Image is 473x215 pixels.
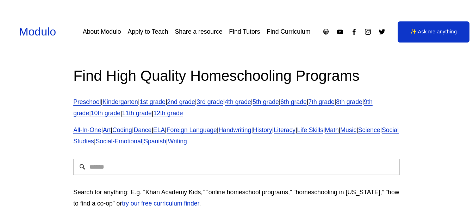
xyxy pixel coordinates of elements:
[95,138,142,145] a: Social-Emotional
[325,126,339,133] a: Math
[253,126,272,133] a: History
[73,98,101,105] a: Preschool
[175,26,222,38] a: Share a resource
[122,200,199,207] a: try our free curriculum finder
[91,110,120,117] a: 10th grade
[274,126,295,133] a: Literacy
[83,26,121,38] a: About Modulo
[225,98,251,105] a: 4th grade
[73,126,101,133] a: All-In-One
[297,126,323,133] a: Life Skills
[350,28,358,35] a: Facebook
[122,110,152,117] a: 11th grade
[73,97,400,119] p: | | | | | | | | | | | | |
[218,126,251,133] a: Handwriting
[364,28,372,35] a: Instagram
[127,26,168,38] a: Apply to Teach
[229,26,260,38] a: Find Tutors
[167,98,195,105] a: 2nd grade
[267,26,310,38] a: Find Curriculum
[336,98,362,105] a: 8th grade
[378,28,386,35] a: Twitter
[253,98,279,105] a: 5th grade
[358,126,380,133] a: Science
[73,159,400,175] input: Search
[102,98,138,105] a: Kindergarten
[340,126,356,133] a: Music
[73,66,400,86] h2: Find High Quality Homeschooling Programs
[73,125,400,147] p: | | | | | | | | | | | | | | | |
[144,138,166,145] a: Spanish
[398,21,469,43] a: ✨ Ask me anything
[336,28,344,35] a: YouTube
[103,126,111,133] a: Art
[153,126,165,133] a: ELA
[308,98,334,105] a: 7th grade
[73,98,373,117] a: 9th grade
[73,126,399,145] a: Social Studies
[19,25,56,38] a: Modulo
[134,126,152,133] a: Dance
[322,28,330,35] a: Apple Podcasts
[112,126,132,133] a: Coding
[73,187,400,209] p: Search for anything: E.g. “Khan Academy Kids,” “online homeschool programs,” “homeschooling in [U...
[139,98,165,105] a: 1st grade
[280,98,306,105] a: 6th grade
[197,98,223,105] a: 3rd grade
[153,110,183,117] a: 12th grade
[167,126,217,133] a: Foreign Language
[168,138,187,145] a: Writing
